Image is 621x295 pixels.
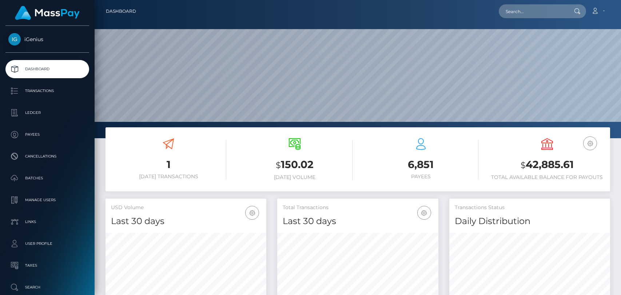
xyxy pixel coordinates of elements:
[283,204,433,211] h5: Total Transactions
[5,125,89,144] a: Payees
[8,282,86,293] p: Search
[8,129,86,140] p: Payees
[5,169,89,187] a: Batches
[8,238,86,249] p: User Profile
[8,107,86,118] p: Ledger
[237,174,353,180] h6: [DATE] Volume
[5,36,89,43] span: iGenius
[8,64,86,75] p: Dashboard
[106,4,136,19] a: Dashboard
[5,213,89,231] a: Links
[8,260,86,271] p: Taxes
[111,215,261,228] h4: Last 30 days
[489,158,605,172] h3: 42,885.61
[5,147,89,166] a: Cancellations
[237,158,353,172] h3: 150.02
[5,60,89,78] a: Dashboard
[455,204,605,211] h5: Transactions Status
[489,174,605,180] h6: Total Available Balance for Payouts
[8,33,21,45] img: iGenius
[283,215,433,228] h4: Last 30 days
[276,160,281,170] small: $
[8,173,86,184] p: Batches
[8,85,86,96] p: Transactions
[5,256,89,275] a: Taxes
[455,215,605,228] h4: Daily Distribution
[363,158,479,172] h3: 6,851
[15,6,80,20] img: MassPay Logo
[5,104,89,122] a: Ledger
[8,151,86,162] p: Cancellations
[111,158,226,172] h3: 1
[499,4,567,18] input: Search...
[521,160,526,170] small: $
[111,204,261,211] h5: USD Volume
[5,235,89,253] a: User Profile
[5,191,89,209] a: Manage Users
[5,82,89,100] a: Transactions
[111,174,226,180] h6: [DATE] Transactions
[8,195,86,206] p: Manage Users
[8,216,86,227] p: Links
[363,174,479,180] h6: Payees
